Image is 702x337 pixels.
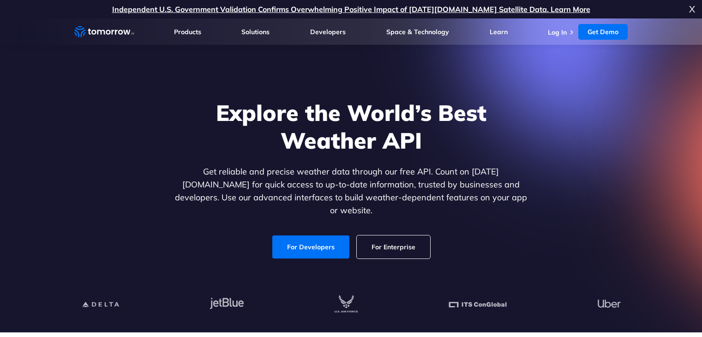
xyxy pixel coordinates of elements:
[357,235,430,259] a: For Enterprise
[173,165,529,217] p: Get reliable and precise weather data through our free API. Count on [DATE][DOMAIN_NAME] for quic...
[490,28,508,36] a: Learn
[173,99,529,154] h1: Explore the World’s Best Weather API
[241,28,270,36] a: Solutions
[548,28,567,36] a: Log In
[310,28,346,36] a: Developers
[174,28,201,36] a: Products
[386,28,449,36] a: Space & Technology
[578,24,628,40] a: Get Demo
[112,5,590,14] a: Independent U.S. Government Validation Confirms Overwhelming Positive Impact of [DATE][DOMAIN_NAM...
[272,235,349,259] a: For Developers
[74,25,134,39] a: Home link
